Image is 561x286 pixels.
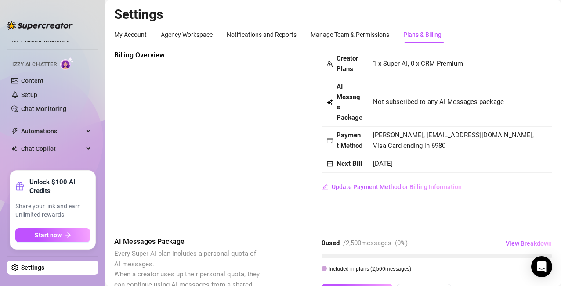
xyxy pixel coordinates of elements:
span: Not subscribed to any AI Messages package [373,97,504,107]
span: Izzy AI Chatter [12,61,57,69]
strong: AI Message Package [337,82,362,122]
span: edit [322,184,328,190]
button: Update Payment Method or Billing Information [322,180,462,194]
div: Manage Team & Permissions [311,30,389,39]
a: Setup [21,91,37,98]
button: Start nowarrow-right [15,228,90,242]
img: Chat Copilot [11,146,17,152]
span: Share your link and earn unlimited rewards [15,202,90,219]
span: Billing Overview [114,50,262,61]
span: Automations [21,124,83,138]
strong: Creator Plans [337,54,358,73]
a: Team Analytics [21,42,64,49]
span: 1 x Super AI, 0 x CRM Premium [373,60,463,68]
span: credit-card [327,138,333,144]
div: My Account [114,30,147,39]
span: Update Payment Method or Billing Information [332,183,462,190]
button: View Breakdown [505,236,552,250]
strong: 0 used [322,239,340,247]
a: Creator Analytics [21,34,91,48]
span: Chat Copilot [21,142,83,156]
a: Home [21,34,38,41]
a: Chat Monitoring [21,105,66,112]
span: / 2,500 messages [343,239,391,247]
div: Notifications and Reports [227,30,297,39]
div: Plans & Billing [403,30,442,39]
span: thunderbolt [11,128,18,135]
span: gift [15,182,24,191]
strong: Payment Method [337,131,362,150]
a: Content [21,77,43,84]
span: team [327,61,333,67]
h2: Settings [114,6,552,23]
span: ( 0 %) [395,239,408,247]
span: arrow-right [65,232,71,238]
a: Settings [21,264,44,271]
strong: Next Bill [337,160,362,168]
div: Agency Workspace [161,30,213,39]
img: AI Chatter [60,57,74,70]
span: [PERSON_NAME], [EMAIL_ADDRESS][DOMAIN_NAME], Visa Card ending in 6980 [373,131,534,150]
img: logo-BBDzfeDw.svg [7,21,73,30]
strong: Unlock $100 AI Credits [29,178,90,195]
span: View Breakdown [506,240,552,247]
div: Open Intercom Messenger [531,256,552,277]
a: Discover Viral Videos [21,161,80,168]
span: AI Messages Package [114,236,262,247]
span: Start now [35,232,62,239]
span: [DATE] [373,160,393,168]
span: Included in plans ( 2,500 messages) [329,266,411,272]
span: calendar [327,161,333,167]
